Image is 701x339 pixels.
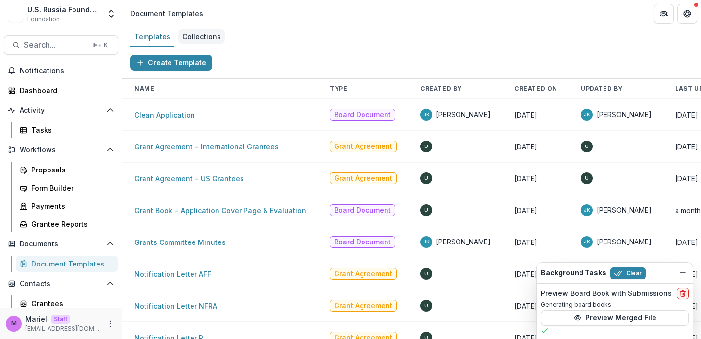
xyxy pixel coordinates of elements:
[677,4,697,24] button: Get Help
[334,111,391,119] span: Board Document
[424,144,428,149] div: Unknown
[104,318,116,330] button: More
[27,15,60,24] span: Foundation
[334,270,392,278] span: Grant Agreement
[675,111,698,119] span: [DATE]
[25,324,100,333] p: [EMAIL_ADDRESS][DOMAIN_NAME]
[31,259,110,269] div: Document Templates
[130,29,174,44] div: Templates
[585,144,589,149] div: Unknown
[514,143,537,151] span: [DATE]
[20,146,102,154] span: Workflows
[514,302,537,310] span: [DATE]
[334,174,392,183] span: Grant Agreement
[424,271,428,276] div: Unknown
[134,206,306,215] a: Grant Book - Application Cover Page & Evaluation
[597,237,652,247] span: [PERSON_NAME]
[20,280,102,288] span: Contacts
[654,4,674,24] button: Partners
[514,174,537,183] span: [DATE]
[130,27,174,47] a: Templates
[24,40,86,49] span: Search...
[423,112,430,117] div: Jemile Kelderman
[424,208,428,213] div: Unknown
[597,205,652,215] span: [PERSON_NAME]
[134,238,226,246] a: Grants Committee Minutes
[130,8,203,19] div: Document Templates
[134,174,244,183] a: Grant Agreement - US Grantees
[436,110,491,120] span: [PERSON_NAME]
[584,112,590,117] div: Jemile Kelderman
[178,27,225,47] a: Collections
[27,4,100,15] div: U.S. Russia Foundation
[134,270,211,278] a: Notification Letter AFF
[134,111,195,119] a: Clean Application
[436,237,491,247] span: [PERSON_NAME]
[675,238,698,246] span: [DATE]
[4,63,118,78] button: Notifications
[4,102,118,118] button: Open Activity
[104,4,118,24] button: Open entity switcher
[677,288,689,299] button: delete
[134,302,217,310] a: Notification Letter NFRA
[4,82,118,98] a: Dashboard
[8,6,24,22] img: U.S. Russia Foundation
[677,267,689,279] button: Dismiss
[31,183,110,193] div: Form Builder
[675,143,698,151] span: [DATE]
[20,67,114,75] span: Notifications
[318,79,409,99] th: Type
[541,300,689,309] p: Generating board books
[334,302,392,310] span: Grant Agreement
[610,267,646,279] button: Clear
[20,106,102,115] span: Activity
[675,174,698,183] span: [DATE]
[134,143,279,151] a: Grant Agreement - International Grantees
[424,176,428,181] div: Unknown
[334,143,392,151] span: Grant Agreement
[4,35,118,55] button: Search...
[16,198,118,214] a: Payments
[90,40,110,50] div: ⌘ + K
[4,236,118,252] button: Open Documents
[126,6,207,21] nav: breadcrumb
[514,111,537,119] span: [DATE]
[178,29,225,44] div: Collections
[31,201,110,211] div: Payments
[20,240,102,248] span: Documents
[514,238,537,246] span: [DATE]
[25,314,47,324] p: Mariel
[31,298,110,309] div: Grantees
[597,110,652,120] span: [PERSON_NAME]
[31,219,110,229] div: Grantee Reports
[409,79,503,99] th: Created By
[16,256,118,272] a: Document Templates
[541,310,689,326] button: Preview Merged File
[31,125,110,135] div: Tasks
[20,85,110,96] div: Dashboard
[503,79,569,99] th: Created On
[16,180,118,196] a: Form Builder
[16,295,118,312] a: Grantees
[16,162,118,178] a: Proposals
[584,208,590,213] div: Jemile Kelderman
[4,276,118,291] button: Open Contacts
[16,216,118,232] a: Grantee Reports
[130,55,212,71] button: Create Template
[585,176,589,181] div: Unknown
[569,79,663,99] th: Updated By
[514,206,537,215] span: [DATE]
[31,165,110,175] div: Proposals
[334,206,391,215] span: Board Document
[11,320,17,327] div: Mariel
[584,240,590,244] div: Jemile Kelderman
[334,238,391,246] span: Board Document
[424,303,428,308] div: Unknown
[16,122,118,138] a: Tasks
[514,270,537,278] span: [DATE]
[51,315,70,324] p: Staff
[541,269,606,277] h2: Background Tasks
[541,290,672,298] h2: Preview Board Book with Submissions
[423,240,430,244] div: Jemile Kelderman
[122,79,318,99] th: Name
